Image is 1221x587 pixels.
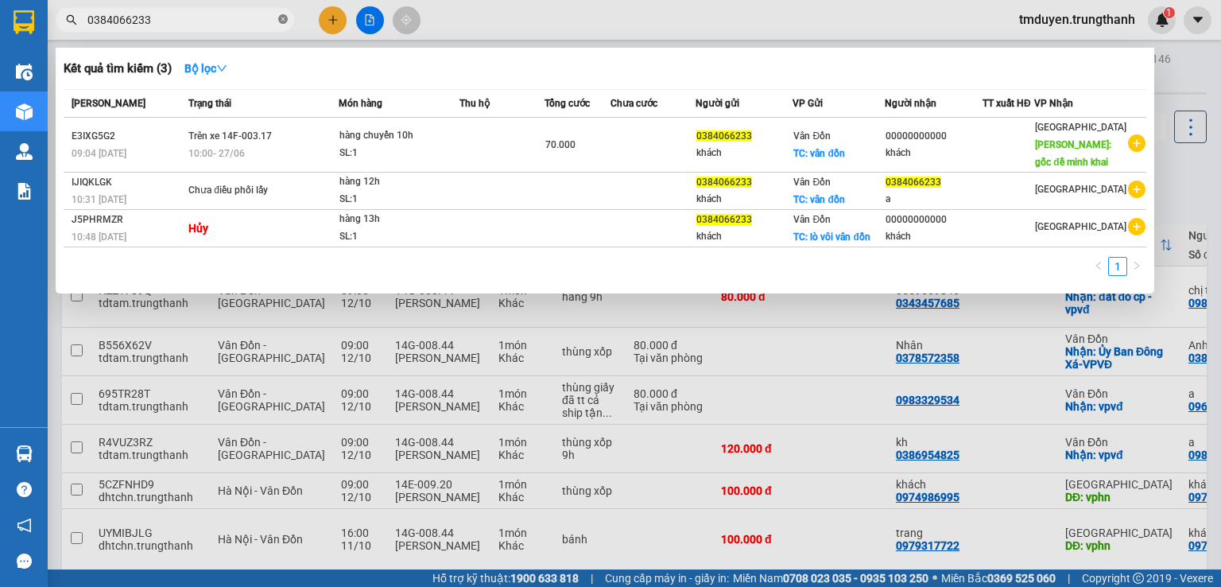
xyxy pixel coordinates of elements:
[886,191,982,208] div: a
[16,103,33,120] img: warehouse-icon
[188,98,231,109] span: Trạng thái
[184,62,227,75] strong: Bộ lọc
[696,98,739,109] span: Người gửi
[886,228,982,245] div: khách
[1089,257,1108,276] button: left
[1035,221,1126,232] span: [GEOGRAPHIC_DATA]
[1089,257,1108,276] li: Previous Page
[72,98,145,109] span: [PERSON_NAME]
[1128,181,1145,198] span: plus-circle
[72,148,126,159] span: 09:04 [DATE]
[793,130,831,142] span: Vân Đồn
[696,191,792,208] div: khách
[16,64,33,80] img: warehouse-icon
[793,214,831,225] span: Vân Đồn
[72,194,126,205] span: 10:31 [DATE]
[1128,134,1145,152] span: plus-circle
[793,177,831,188] span: Vân Đồn
[339,211,459,228] div: hàng 13h
[17,554,32,569] span: message
[172,56,240,81] button: Bộ lọcdown
[610,98,657,109] span: Chưa cước
[1108,257,1127,276] li: 1
[16,143,33,160] img: warehouse-icon
[278,14,288,24] span: close-circle
[188,148,245,159] span: 10:00 - 27/06
[1035,184,1126,195] span: [GEOGRAPHIC_DATA]
[72,128,184,145] div: E3IXG5G2
[1127,257,1146,276] li: Next Page
[696,228,792,245] div: khách
[339,191,459,208] div: SL: 1
[696,177,752,188] span: 0384066233
[886,212,982,228] div: 00000000000
[1035,122,1126,133] span: [GEOGRAPHIC_DATA]
[72,231,126,243] span: 10:48 [DATE]
[545,98,590,109] span: Tổng cước
[1127,257,1146,276] button: right
[886,145,982,161] div: khách
[793,194,844,205] span: TC: vân đồn
[216,63,227,74] span: down
[72,212,184,228] div: J5PHRMZR
[545,139,576,150] span: 70.000
[1034,98,1073,109] span: VP Nhận
[66,14,77,25] span: search
[696,214,752,225] span: 0384066233
[886,177,941,188] span: 0384066233
[1094,261,1103,270] span: left
[188,182,308,200] div: Chưa điều phối lấy
[696,145,792,161] div: khách
[278,13,288,28] span: close-circle
[16,445,33,462] img: warehouse-icon
[793,148,844,159] span: TC: vân đồn
[886,128,982,145] div: 00000000000
[793,98,823,109] span: VP Gửi
[339,228,459,246] div: SL: 1
[696,130,752,142] span: 0384066233
[983,98,1031,109] span: TT xuất HĐ
[339,145,459,162] div: SL: 1
[16,183,33,200] img: solution-icon
[339,98,382,109] span: Món hàng
[1128,218,1145,235] span: plus-circle
[188,130,272,142] span: Trên xe 14F-003.17
[17,518,32,533] span: notification
[1035,139,1111,168] span: [PERSON_NAME]: gốc đề minh khai
[87,11,275,29] input: Tìm tên, số ĐT hoặc mã đơn
[339,127,459,145] div: hàng chuyến 10h
[459,98,490,109] span: Thu hộ
[885,98,936,109] span: Người nhận
[339,173,459,191] div: hàng 12h
[64,60,172,77] h3: Kết quả tìm kiếm ( 3 )
[14,10,34,34] img: logo-vxr
[1132,261,1142,270] span: right
[72,174,184,191] div: IJIQKLGK
[188,222,208,235] strong: Hủy
[1109,258,1126,275] a: 1
[793,231,870,243] span: TC: lò vôi vân đồn
[17,482,32,497] span: question-circle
